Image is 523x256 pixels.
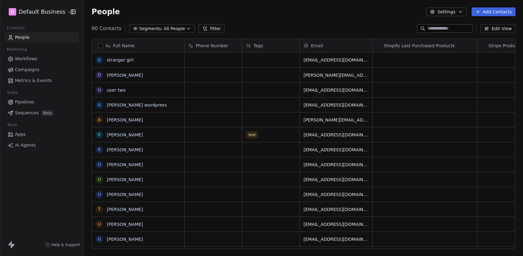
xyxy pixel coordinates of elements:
[304,87,369,93] span: [EMAIL_ADDRESS][DOMAIN_NAME]
[164,25,185,32] span: All People
[480,24,516,33] button: Edit View
[19,8,65,16] span: Default Business
[92,39,184,52] div: Full Name
[4,120,20,130] span: Tools
[98,102,101,108] div: a
[15,66,39,73] span: Campaigns
[92,25,121,32] span: 90 Contacts
[4,45,30,54] span: Marketing
[107,207,143,212] a: [PERSON_NAME]
[15,131,26,138] span: Apps
[304,191,369,198] span: [EMAIL_ADDRESS][DOMAIN_NAME]
[253,43,263,49] span: Tags
[92,53,185,249] div: grid
[98,221,101,227] div: U
[98,87,101,93] div: u
[5,108,79,118] a: SequencesBeta
[11,9,14,15] span: D
[98,146,101,153] div: k
[304,176,369,183] span: [EMAIL_ADDRESS][DOMAIN_NAME]
[304,221,369,227] span: [EMAIL_ADDRESS][DOMAIN_NAME]
[300,39,372,52] div: Email
[98,57,101,63] div: s
[107,177,143,182] a: [PERSON_NAME]
[98,206,101,213] div: T
[107,237,143,242] a: [PERSON_NAME]
[304,147,369,153] span: [EMAIL_ADDRESS][DOMAIN_NAME]
[107,117,143,122] a: [PERSON_NAME]
[41,110,54,116] span: Beta
[304,72,369,78] span: [PERSON_NAME][EMAIL_ADDRESS][DOMAIN_NAME]
[107,192,143,197] a: [PERSON_NAME]
[5,32,79,43] a: People
[4,88,21,97] span: Sales
[107,88,126,93] a: user two
[5,97,79,107] a: Pipelines
[196,43,228,49] span: Phone Number
[426,7,466,16] button: Settings
[45,242,80,247] a: Help & Support
[51,242,80,247] span: Help & Support
[113,43,135,49] span: Full Name
[304,117,369,123] span: [PERSON_NAME][EMAIL_ADDRESS][DOMAIN_NAME]
[98,176,101,183] div: U
[107,147,143,152] a: [PERSON_NAME]
[98,236,101,242] div: U
[7,7,66,17] button: DDefault Business
[107,73,143,78] a: [PERSON_NAME]
[107,222,143,227] a: [PERSON_NAME]
[98,72,101,78] div: D
[139,25,163,32] span: Segments:
[246,131,258,139] span: test
[304,162,369,168] span: [EMAIL_ADDRESS][DOMAIN_NAME]
[373,39,477,52] div: ShopifyShopify Last Purchased Products
[304,236,369,242] span: [EMAIL_ADDRESS][DOMAIN_NAME]
[304,132,369,138] span: [EMAIL_ADDRESS][DOMAIN_NAME]
[92,7,120,16] span: People
[5,129,79,139] a: Apps
[15,56,37,62] span: Workflows
[107,103,167,107] a: [PERSON_NAME] wordpress
[107,162,143,167] a: [PERSON_NAME]
[5,54,79,64] a: Workflows
[5,75,79,86] a: Metrics & Events
[107,132,143,137] a: [PERSON_NAME]
[15,77,52,84] span: Metrics & Events
[98,117,101,123] div: A
[472,7,516,16] button: Add Contacts
[15,110,39,116] span: Sequences
[304,57,369,63] span: [EMAIL_ADDRESS][DOMAIN_NAME]
[4,23,27,33] span: Contacts
[5,140,79,150] a: AI Agents
[199,24,224,33] button: Filter
[5,65,79,75] a: Campaigns
[107,57,134,62] a: stranger girl
[98,161,101,168] div: U
[185,39,242,52] div: Phone Number
[15,34,30,41] span: People
[311,43,323,49] span: Email
[242,39,299,52] div: Tags
[98,131,101,138] div: K
[304,102,369,108] span: [EMAIL_ADDRESS][DOMAIN_NAME]
[304,206,369,213] span: [EMAIL_ADDRESS][DOMAIN_NAME]
[384,43,455,49] span: Shopify Last Purchased Products
[15,99,34,105] span: Pipelines
[15,142,36,149] span: AI Agents
[98,191,101,198] div: U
